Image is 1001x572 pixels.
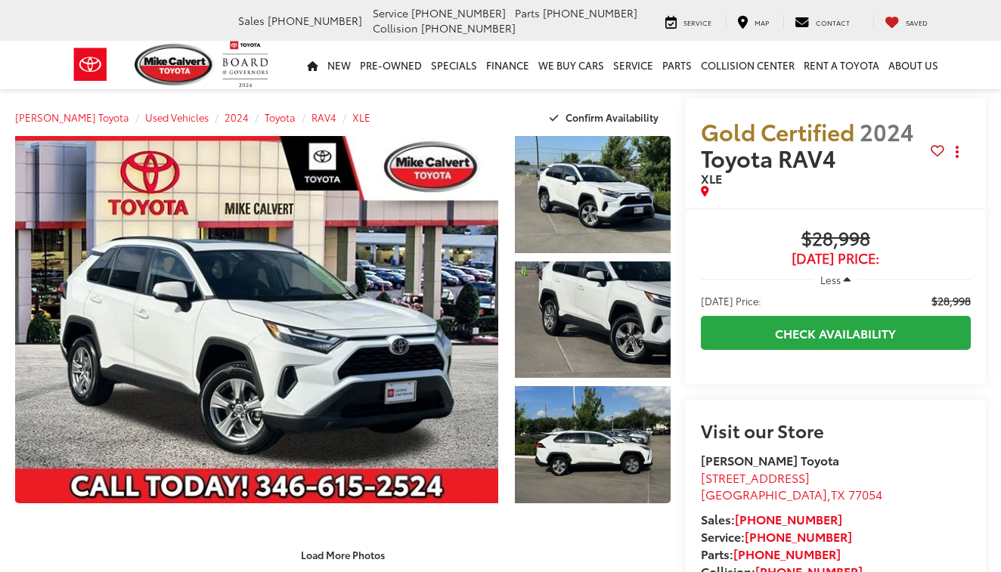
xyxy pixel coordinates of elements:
a: New [323,41,355,89]
span: TX [831,485,845,502]
a: Service [609,41,658,89]
span: [PHONE_NUMBER] [411,5,506,20]
span: $28,998 [931,293,971,308]
span: , [701,485,882,502]
span: [DATE] Price: [701,293,761,308]
a: Expand Photo 3 [515,386,671,503]
strong: [PERSON_NAME] Toyota [701,451,839,468]
span: [PHONE_NUMBER] [421,20,516,36]
a: Expand Photo 0 [15,136,498,503]
img: Mike Calvert Toyota [135,44,215,85]
a: Map [726,14,780,29]
a: Expand Photo 1 [515,136,671,253]
a: Specials [426,41,482,89]
span: Confirm Availability [566,110,659,124]
a: Finance [482,41,534,89]
a: Check Availability [701,316,971,350]
span: Sales [238,13,265,28]
span: [STREET_ADDRESS] [701,468,810,486]
span: Service [373,5,408,20]
span: XLE [701,169,722,187]
span: [GEOGRAPHIC_DATA] [701,485,827,502]
span: Contact [816,17,850,27]
strong: Sales: [701,510,842,527]
a: Home [302,41,323,89]
a: Service [654,14,723,29]
button: Confirm Availability [541,104,671,131]
a: Parts [658,41,696,89]
span: Saved [906,17,928,27]
a: RAV4 [311,110,336,124]
a: Toyota [265,110,296,124]
strong: Service: [701,527,852,545]
a: 2024 [225,110,249,124]
span: Gold Certified [701,115,854,147]
span: Toyota RAV4 [701,141,841,174]
a: [PHONE_NUMBER] [745,527,852,545]
a: [PHONE_NUMBER] [735,510,842,527]
span: 77054 [848,485,882,502]
span: Map [755,17,769,27]
span: [PHONE_NUMBER] [543,5,637,20]
a: My Saved Vehicles [873,14,939,29]
img: 2024 Toyota RAV4 XLE [11,135,504,505]
img: Toyota [62,40,119,89]
span: Less [820,273,841,286]
a: XLE [352,110,370,124]
a: Pre-Owned [355,41,426,89]
span: [DATE] Price: [701,251,971,266]
a: [PERSON_NAME] Toyota [15,110,129,124]
a: About Us [884,41,943,89]
span: [PHONE_NUMBER] [268,13,362,28]
strong: Parts: [701,545,841,562]
span: Collision [373,20,418,36]
a: Collision Center [696,41,799,89]
a: Expand Photo 2 [515,261,671,379]
button: Actions [944,139,971,165]
span: Service [683,17,711,27]
span: 2024 [860,115,914,147]
a: Used Vehicles [145,110,209,124]
img: 2024 Toyota RAV4 XLE [513,134,672,254]
img: 2024 Toyota RAV4 XLE [513,385,672,504]
img: 2024 Toyota RAV4 XLE [513,260,672,379]
a: [PHONE_NUMBER] [733,545,841,562]
span: Parts [515,5,540,20]
a: WE BUY CARS [534,41,609,89]
button: Less [814,266,859,293]
button: Load More Photos [290,542,395,568]
a: Contact [783,14,861,29]
span: dropdown dots [956,146,959,158]
a: Rent a Toyota [799,41,884,89]
a: [STREET_ADDRESS] [GEOGRAPHIC_DATA],TX 77054 [701,468,882,503]
span: $28,998 [701,228,971,251]
h2: Visit our Store [701,420,971,440]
